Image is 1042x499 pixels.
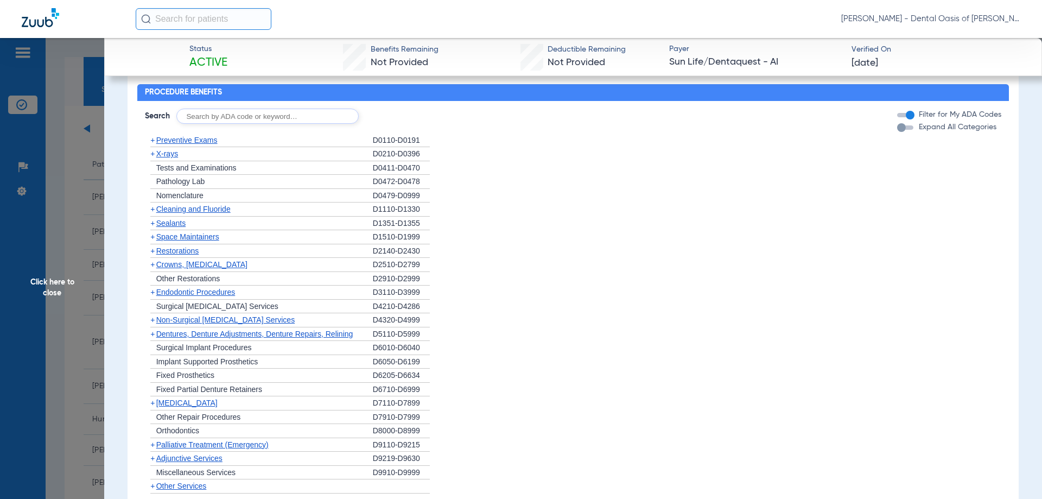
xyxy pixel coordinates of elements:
h2: Procedure Benefits [137,84,1009,102]
span: Cleaning and Fluoride [156,205,231,213]
span: + [150,205,155,213]
span: Sun Life/Dentaquest - AI [669,55,842,69]
span: Dentures, Denture Adjustments, Denture Repairs, Relining [156,330,353,338]
span: Orthodontics [156,426,199,435]
span: Implant Supported Prosthetics [156,357,258,366]
span: + [150,440,155,449]
div: D1110-D1330 [373,203,430,217]
div: D9910-D9999 [373,466,430,480]
span: Tests and Examinations [156,163,237,172]
span: Other Services [156,482,207,490]
span: + [150,219,155,228]
div: D6205-D6634 [373,369,430,383]
span: Surgical Implant Procedures [156,343,252,352]
span: Surgical [MEDICAL_DATA] Services [156,302,278,311]
div: D8000-D8999 [373,424,430,438]
span: Search [145,111,170,122]
span: Nomenclature [156,191,204,200]
span: X-rays [156,149,178,158]
div: D7110-D7899 [373,396,430,410]
div: D5110-D5999 [373,327,430,342]
span: + [150,149,155,158]
div: D6010-D6040 [373,341,430,355]
span: Miscellaneous Services [156,468,236,477]
span: Verified On [852,44,1025,55]
span: Pathology Lab [156,177,205,186]
label: Filter for My ADA Codes [917,109,1001,121]
div: D0479-D0999 [373,189,430,203]
span: Other Repair Procedures [156,413,241,421]
span: + [150,330,155,338]
span: Other Restorations [156,274,220,283]
div: D0210-D0396 [373,147,430,161]
div: D2910-D2999 [373,272,430,286]
span: Active [189,55,227,71]
span: Sealants [156,219,186,228]
span: Not Provided [548,58,605,67]
input: Search for patients [136,8,271,30]
span: + [150,288,155,296]
span: Non-Surgical [MEDICAL_DATA] Services [156,315,295,324]
iframe: Chat Widget [988,447,1042,499]
div: D0472-D0478 [373,175,430,189]
span: Restorations [156,247,199,255]
span: Adjunctive Services [156,454,223,463]
span: + [150,454,155,463]
span: [MEDICAL_DATA] [156,399,218,407]
span: [DATE] [852,56,878,70]
img: Search Icon [141,14,151,24]
img: Zuub Logo [22,8,59,27]
span: Not Provided [371,58,428,67]
div: D3110-D3999 [373,286,430,300]
span: Crowns, [MEDICAL_DATA] [156,260,247,269]
div: D6710-D6999 [373,383,430,397]
span: Expand All Categories [919,123,996,131]
span: + [150,260,155,269]
span: Benefits Remaining [371,44,439,55]
div: D4320-D4999 [373,313,430,327]
span: Palliative Treatment (Emergency) [156,440,269,449]
span: + [150,247,155,255]
span: + [150,232,155,241]
span: [PERSON_NAME] - Dental Oasis of [PERSON_NAME] [841,14,1020,24]
span: + [150,315,155,324]
div: D4210-D4286 [373,300,430,314]
span: Space Maintainers [156,232,219,241]
span: + [150,399,155,407]
div: D1510-D1999 [373,230,430,244]
div: D1351-D1355 [373,217,430,231]
span: Status [189,43,227,55]
span: + [150,482,155,490]
div: D9219-D9630 [373,452,430,466]
div: D0110-D0191 [373,134,430,148]
span: Preventive Exams [156,136,218,144]
div: D2140-D2430 [373,244,430,258]
span: Payer [669,43,842,55]
span: Endodontic Procedures [156,288,236,296]
span: Deductible Remaining [548,44,626,55]
input: Search by ADA code or keyword… [176,109,359,124]
div: D0411-D0470 [373,161,430,175]
span: Fixed Partial Denture Retainers [156,385,262,394]
span: + [150,136,155,144]
span: Fixed Prosthetics [156,371,214,380]
div: D9110-D9215 [373,438,430,452]
div: D6050-D6199 [373,355,430,369]
div: D2510-D2799 [373,258,430,272]
div: D7910-D7999 [373,410,430,425]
